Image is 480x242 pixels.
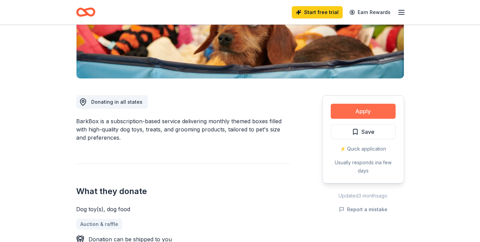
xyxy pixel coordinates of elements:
button: Save [331,124,396,139]
div: BarkBox is a subscription-based service delivering monthly themed boxes filled with high-quality ... [76,117,289,142]
span: Save [361,127,374,136]
div: Dog toy(s), dog food [76,205,289,213]
a: Earn Rewards [345,6,395,18]
button: Report a mistake [339,205,387,214]
h2: What they donate [76,186,289,197]
button: Apply [331,104,396,119]
a: Home [76,4,95,20]
a: Start free trial [292,6,343,18]
div: ⚡️ Quick application [331,145,396,153]
div: Usually responds in a few days [331,158,396,175]
span: Donating in all states [91,99,142,105]
div: Updated 3 months ago [322,192,404,200]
